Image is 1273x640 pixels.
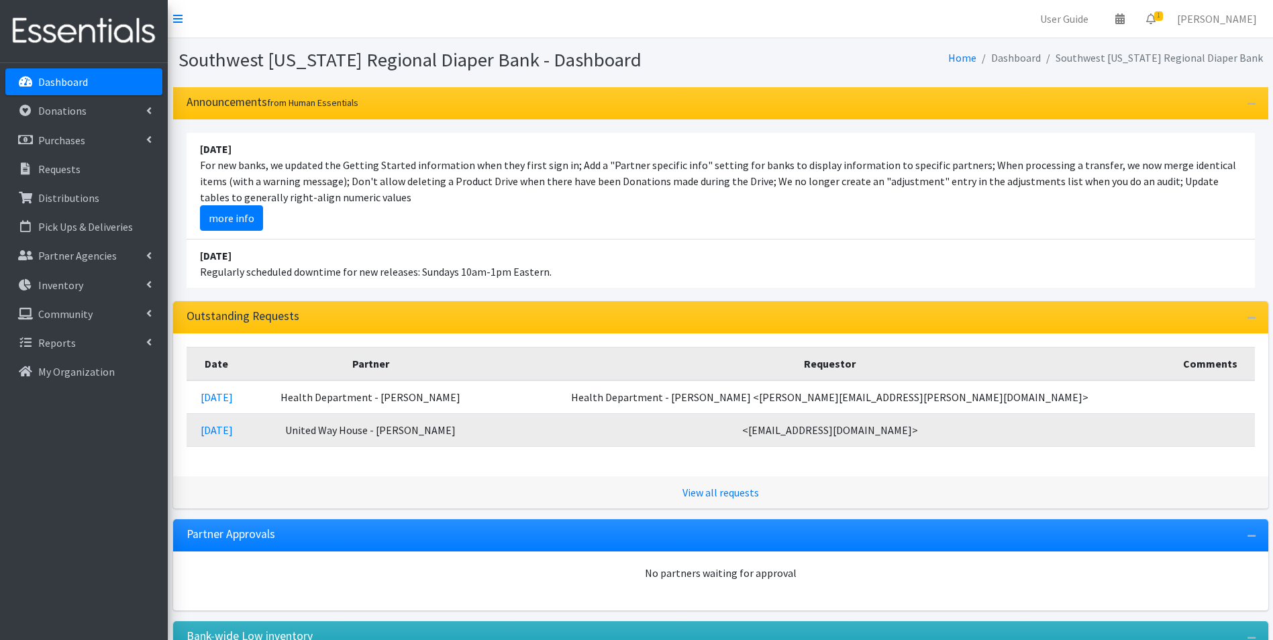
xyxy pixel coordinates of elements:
a: Distributions [5,184,162,211]
p: Partner Agencies [38,249,117,262]
h3: Announcements [187,95,358,109]
p: Distributions [38,191,99,205]
li: Regularly scheduled downtime for new releases: Sundays 10am-1pm Eastern. [187,239,1255,288]
td: <[EMAIL_ADDRESS][DOMAIN_NAME]> [494,413,1166,446]
span: 1 [1154,11,1163,21]
li: Southwest [US_STATE] Regional Diaper Bank [1041,48,1263,68]
p: Pick Ups & Deliveries [38,220,133,233]
a: My Organization [5,358,162,385]
th: Partner [247,347,494,380]
p: Reports [38,336,76,350]
p: Community [38,307,93,321]
strong: [DATE] [200,142,232,156]
p: Inventory [38,278,83,292]
h3: Partner Approvals [187,527,275,541]
h3: Outstanding Requests [187,309,299,323]
a: 1 [1135,5,1166,32]
p: Purchases [38,134,85,147]
p: My Organization [38,365,115,378]
p: Dashboard [38,75,88,89]
li: Dashboard [976,48,1041,68]
p: Donations [38,104,87,117]
a: Community [5,301,162,327]
a: Purchases [5,127,162,154]
strong: [DATE] [200,249,232,262]
th: Requestor [494,347,1166,380]
a: Requests [5,156,162,182]
li: For new banks, we updated the Getting Started information when they first sign in; Add a "Partner... [187,133,1255,239]
div: No partners waiting for approval [187,565,1255,581]
a: Partner Agencies [5,242,162,269]
a: [DATE] [201,423,233,437]
a: Inventory [5,272,162,299]
small: from Human Essentials [267,97,358,109]
a: more info [200,205,263,231]
th: Date [187,347,248,380]
td: Health Department - [PERSON_NAME] <[PERSON_NAME][EMAIL_ADDRESS][PERSON_NAME][DOMAIN_NAME]> [494,380,1166,414]
a: Dashboard [5,68,162,95]
a: [PERSON_NAME] [1166,5,1268,32]
h1: Southwest [US_STATE] Regional Diaper Bank - Dashboard [179,48,716,72]
td: Health Department - [PERSON_NAME] [247,380,494,414]
a: [DATE] [201,390,233,404]
a: Reports [5,329,162,356]
a: User Guide [1029,5,1099,32]
a: Pick Ups & Deliveries [5,213,162,240]
th: Comments [1166,347,1254,380]
a: View all requests [682,486,759,499]
td: United Way House - [PERSON_NAME] [247,413,494,446]
img: HumanEssentials [5,9,162,54]
a: Home [948,51,976,64]
p: Requests [38,162,81,176]
a: Donations [5,97,162,124]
